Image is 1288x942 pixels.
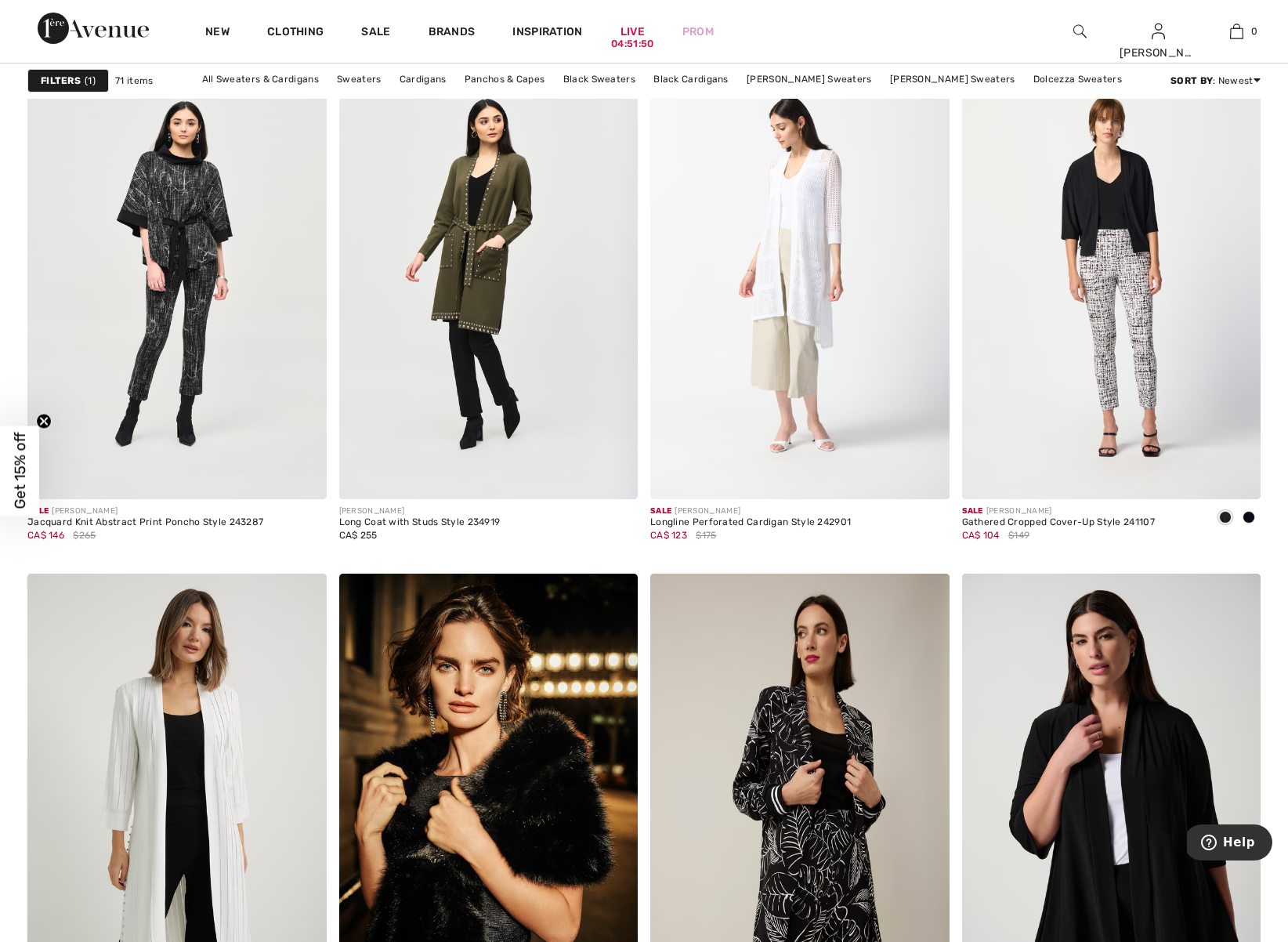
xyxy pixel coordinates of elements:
a: Black Cardigans [646,69,736,89]
div: [PERSON_NAME] [650,505,851,517]
img: 1ère Avenue [38,13,149,44]
div: Gathered Cropped Cover-Up Style 241107 [962,517,1155,528]
a: Sweaters [329,69,389,89]
a: Prom [682,24,714,40]
span: CA$ 146 [27,530,64,541]
div: Longline Perforated Cardigan Style 242901 [650,517,851,528]
div: Black [1214,505,1237,531]
button: Close teaser [36,414,52,429]
a: Dolcezza Sweaters [1026,69,1130,89]
span: Sale [962,506,983,516]
span: 71 items [115,74,153,88]
div: Long Coat with Studs Style 234919 [339,517,501,528]
span: 1 [85,74,96,88]
iframe: Opens a widget where you can find more information [1187,824,1272,864]
span: CA$ 123 [650,530,687,541]
a: Cardigans [392,69,454,89]
strong: Filters [41,74,81,88]
span: Get 15% off [11,433,29,509]
a: [PERSON_NAME] Sweaters [739,69,880,89]
a: Brands [429,25,476,42]
strong: Sort By [1170,75,1213,86]
img: Longline Perforated Cardigan Style 242901. Vanilla 30 [650,51,950,499]
span: CA$ 255 [339,530,378,541]
div: [PERSON_NAME] [339,505,501,517]
a: Sign In [1152,24,1165,38]
div: Midnight Blue [1237,505,1261,531]
img: My Bag [1230,22,1243,41]
img: Long Coat with Studs Style 234919. Iguana [339,51,639,499]
a: Sale [361,25,390,42]
a: Black Sweaters [555,69,643,89]
span: $149 [1008,528,1029,542]
a: 0 [1198,22,1275,41]
span: CA$ 104 [962,530,1000,541]
div: [PERSON_NAME] [962,505,1155,517]
div: [PERSON_NAME] [27,505,263,517]
a: All Sweaters & Cardigans [194,69,327,89]
img: Gathered Cropped Cover-Up Style 241107. Black [962,51,1261,499]
div: [PERSON_NAME] [1120,45,1196,61]
span: $175 [696,528,716,542]
div: Jacquard Knit Abstract Print Poncho Style 243287 [27,517,263,528]
span: 0 [1251,24,1257,38]
span: Inspiration [512,25,582,42]
span: $265 [73,528,96,542]
a: Clothing [267,25,324,42]
img: My Info [1152,22,1165,41]
a: Live04:51:50 [620,24,645,40]
a: Panchos & Capes [457,69,553,89]
img: Jacquard Knit Abstract Print Poncho Style 243287. Black/Off White [27,51,327,499]
div: 04:51:50 [611,37,653,52]
a: New [205,25,230,42]
a: [PERSON_NAME] Sweaters [882,69,1023,89]
img: search the website [1073,22,1087,41]
div: : Newest [1170,74,1261,88]
span: Sale [650,506,671,516]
